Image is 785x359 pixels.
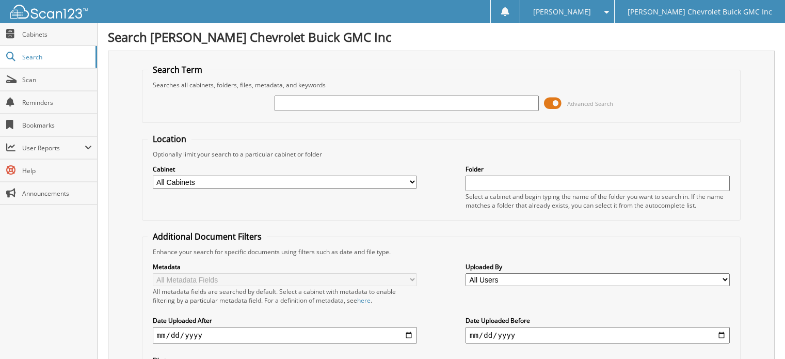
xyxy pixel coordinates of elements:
[148,133,191,145] legend: Location
[466,165,730,174] label: Folder
[22,75,92,84] span: Scan
[628,9,772,15] span: [PERSON_NAME] Chevrolet Buick GMC Inc
[153,262,417,271] label: Metadata
[10,5,88,19] img: scan123-logo-white.svg
[533,9,591,15] span: [PERSON_NAME]
[108,28,775,45] h1: Search [PERSON_NAME] Chevrolet Buick GMC Inc
[148,231,267,242] legend: Additional Document Filters
[153,327,417,344] input: start
[148,81,735,89] div: Searches all cabinets, folders, files, metadata, and keywords
[357,296,371,305] a: here
[567,100,613,107] span: Advanced Search
[22,166,92,175] span: Help
[148,150,735,159] div: Optionally limit your search to a particular cabinet or folder
[153,165,417,174] label: Cabinet
[22,189,92,198] span: Announcements
[22,121,92,130] span: Bookmarks
[466,262,730,271] label: Uploaded By
[466,327,730,344] input: end
[153,287,417,305] div: All metadata fields are searched by default. Select a cabinet with metadata to enable filtering b...
[466,316,730,325] label: Date Uploaded Before
[22,144,85,152] span: User Reports
[22,53,90,61] span: Search
[148,247,735,256] div: Enhance your search for specific documents using filters such as date and file type.
[148,64,207,75] legend: Search Term
[466,192,730,210] div: Select a cabinet and begin typing the name of the folder you want to search in. If the name match...
[22,30,92,39] span: Cabinets
[22,98,92,107] span: Reminders
[153,316,417,325] label: Date Uploaded After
